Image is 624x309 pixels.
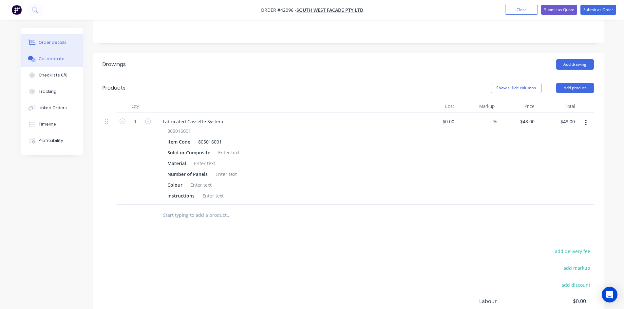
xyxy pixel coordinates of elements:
span: 805016001 [167,128,191,134]
div: 805016001 [196,137,224,146]
div: Cost [417,100,457,113]
img: Factory [12,5,22,15]
div: Price [497,100,538,113]
button: Checklists 0/0 [21,67,83,83]
div: Total [537,100,577,113]
div: Colour [165,180,185,190]
button: Add drawing [556,59,594,70]
button: Collaborate [21,51,83,67]
div: Fabricated Cassette System [158,117,228,126]
div: Checklists 0/0 [39,72,67,78]
button: Show / Hide columns [491,83,541,93]
div: Open Intercom Messenger [602,287,617,302]
div: Collaborate [39,56,65,62]
button: Timeline [21,116,83,132]
a: South West Facade Pty Ltd [296,7,363,13]
span: % [493,118,497,125]
button: add delivery fee [552,247,594,256]
button: Linked Orders [21,100,83,116]
div: Order details [39,40,66,45]
button: Profitability [21,132,83,149]
div: Tracking [39,89,57,94]
button: Order details [21,34,83,51]
button: Add product [556,83,594,93]
div: Instructions [165,191,197,200]
button: Close [505,5,538,15]
button: Submit as Order [580,5,616,15]
div: Solid or Composite [165,148,213,157]
span: Order #42096 - [261,7,296,13]
button: add discount [558,280,594,289]
div: Drawings [103,60,126,68]
button: Submit as Quote [541,5,577,15]
div: Profitability [39,138,63,144]
div: Timeline [39,121,56,127]
div: Linked Orders [39,105,67,111]
div: Products [103,84,125,92]
span: Labour [479,297,538,305]
div: Markup [457,100,497,113]
span: $0.00 [537,297,586,305]
input: Start typing to add a product... [163,209,294,222]
div: Number of Panels [165,169,210,179]
div: Qty [116,100,155,113]
button: add markup [560,264,594,272]
button: Tracking [21,83,83,100]
div: Material [165,159,189,168]
div: Item Code [165,137,193,146]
